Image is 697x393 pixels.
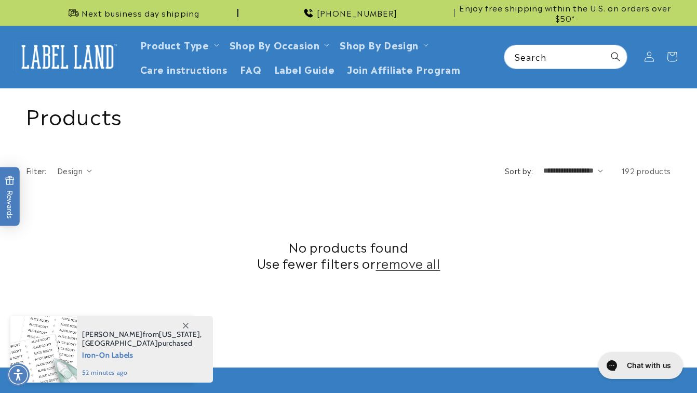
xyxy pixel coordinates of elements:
span: 52 minutes ago [82,368,202,377]
a: Join Affiliate Program [341,57,466,81]
span: 192 products [621,165,671,176]
summary: Shop By Design [333,32,432,57]
a: Product Type [140,37,209,51]
span: Care instructions [140,63,227,75]
a: Label Land [12,37,124,77]
summary: Product Type [134,32,223,57]
span: Shop By Occasion [230,38,320,50]
a: Care instructions [134,57,234,81]
span: Design [57,165,83,176]
span: Enjoy free shipping within the U.S. on orders over $50* [459,3,671,23]
summary: Design (0 selected) [57,165,92,176]
a: FAQ [234,57,268,81]
span: from , purchased [82,330,202,348]
h1: Products [26,101,671,128]
summary: Shop By Occasion [223,32,334,57]
h2: No products found Use fewer filters or [26,239,671,271]
span: FAQ [240,63,262,75]
span: Iron-On Labels [82,348,202,361]
span: [US_STATE] [159,330,200,339]
span: Join Affiliate Program [347,63,460,75]
span: Rewards [5,176,15,219]
span: [PHONE_NUMBER] [317,8,397,18]
div: Accessibility Menu [7,363,30,386]
span: Label Guide [274,63,335,75]
a: Shop By Design [340,37,418,51]
a: Label Guide [268,57,341,81]
span: Next business day shipping [82,8,199,18]
span: [GEOGRAPHIC_DATA] [82,338,158,348]
button: Search [604,45,627,68]
a: remove all [376,255,440,271]
h2: Filter: [26,165,47,176]
img: Label Land [16,41,119,73]
span: [PERSON_NAME] [82,330,143,339]
iframe: Gorgias live chat messenger [593,348,687,383]
label: Sort by: [505,165,533,176]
